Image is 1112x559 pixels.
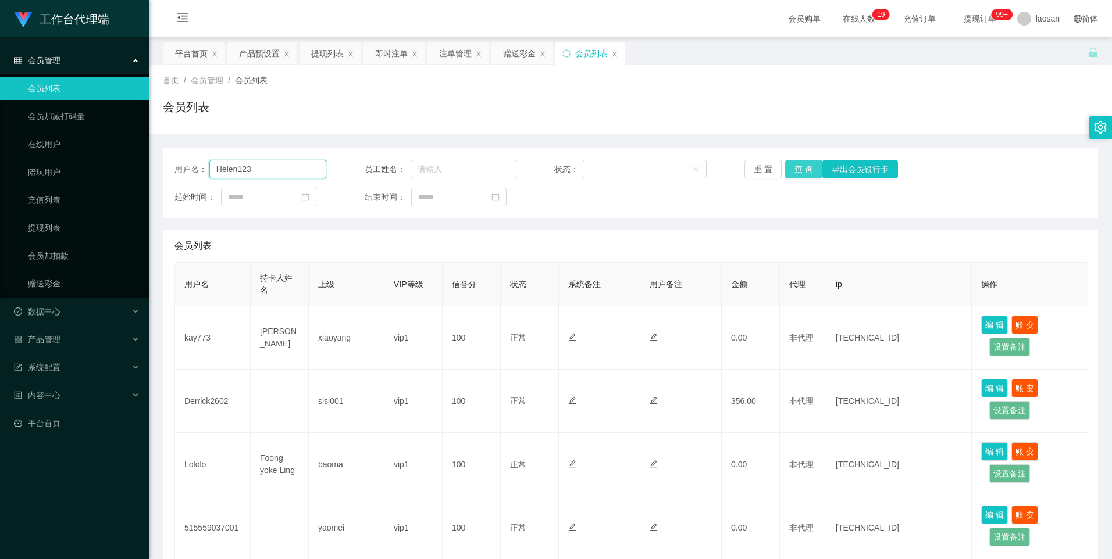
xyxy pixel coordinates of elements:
span: 操作 [981,279,997,289]
td: vip1 [384,306,443,370]
i: 图标: sync [562,49,571,58]
td: Foong yoke Ling [251,433,309,496]
i: 图标: edit [568,333,576,341]
a: 提现列表 [28,216,140,239]
div: 会员列表 [575,42,608,64]
i: 图标: edit [650,396,658,404]
td: 0.00 [722,306,780,370]
button: 账 变 [1011,379,1038,397]
span: 内容中心 [14,390,60,400]
td: [TECHNICAL_ID] [826,306,972,370]
td: [PERSON_NAME] [251,306,309,370]
span: / [184,76,186,85]
button: 设置备注 [989,464,1030,483]
span: 产品管理 [14,335,60,344]
i: 图标: edit [568,396,576,404]
a: 陪玩用户 [28,160,140,184]
p: 1 [877,9,881,20]
span: 信誉分 [452,279,476,289]
a: 在线用户 [28,132,140,156]
td: 356.00 [722,370,780,433]
i: 图标: edit [568,523,576,531]
a: 充值列表 [28,188,140,212]
button: 设置备注 [989,528,1030,546]
button: 设置备注 [989,401,1030,420]
span: 非代理 [789,460,814,469]
span: 数据中心 [14,307,60,316]
sup: 19 [872,9,889,20]
span: VIP等级 [394,279,423,289]
button: 账 变 [1011,316,1038,334]
td: 100 [443,370,501,433]
button: 设置备注 [989,338,1030,356]
span: 系统配置 [14,363,60,372]
i: 图标: appstore-o [14,335,22,343]
sup: 997 [992,9,1013,20]
a: 工作台代理端 [14,14,109,23]
td: 100 [443,306,501,370]
i: 图标: calendar [491,193,500,201]
div: 提现列表 [311,42,344,64]
td: [TECHNICAL_ID] [826,433,972,496]
span: 正常 [510,333,526,342]
a: 会员加减打码量 [28,105,140,128]
button: 账 变 [1011,506,1038,524]
span: ip [836,279,842,289]
td: 100 [443,433,501,496]
button: 编 辑 [981,316,1008,334]
i: 图标: profile [14,391,22,399]
button: 编 辑 [981,379,1008,397]
i: 图标: close [475,51,482,58]
a: 会员加扣款 [28,244,140,267]
button: 重 置 [744,160,782,178]
i: 图标: close [611,51,618,58]
span: 会员管理 [14,56,60,65]
i: 图标: table [14,56,22,64]
i: 图标: close [347,51,354,58]
div: 平台首页 [175,42,208,64]
button: 账 变 [1011,442,1038,461]
span: 结束时间： [365,191,411,203]
span: 用户名： [174,163,209,175]
span: 代理 [789,279,806,289]
span: 会员列表 [235,76,268,85]
td: kay773 [175,306,251,370]
i: 图标: close [211,51,218,58]
div: 注单管理 [439,42,472,64]
span: 持卡人姓名 [260,273,293,295]
i: 图标: setting [1094,121,1107,134]
a: 赠送彩金 [28,272,140,295]
span: 非代理 [789,333,814,342]
input: 请输入 [411,160,516,178]
span: 上级 [318,279,334,289]
i: 图标: down [693,166,700,174]
span: / [228,76,230,85]
span: 状态 [510,279,526,289]
td: vip1 [384,370,443,433]
span: 会员列表 [174,239,212,253]
span: 充值订单 [897,15,942,23]
i: 图标: calendar [301,193,309,201]
span: 正常 [510,460,526,469]
span: 系统备注 [568,279,601,289]
span: 在线人数 [837,15,881,23]
i: 图标: edit [650,460,658,468]
span: 会员管理 [191,76,223,85]
td: xiaoyang [309,306,384,370]
i: 图标: global [1074,15,1082,23]
span: 用户名 [184,279,209,289]
h1: 会员列表 [163,98,209,116]
span: 正常 [510,396,526,406]
i: 图标: check-circle-o [14,307,22,316]
td: vip1 [384,433,443,496]
div: 赠送彩金 [503,42,536,64]
span: 状态： [554,163,583,175]
span: 正常 [510,523,526,532]
button: 编 辑 [981,442,1008,461]
i: 图标: close [411,51,418,58]
a: 会员列表 [28,77,140,100]
i: 图标: edit [650,333,658,341]
span: 员工姓名： [365,163,411,175]
i: 图标: unlock [1088,47,1098,58]
img: logo.9652507e.png [14,12,33,28]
